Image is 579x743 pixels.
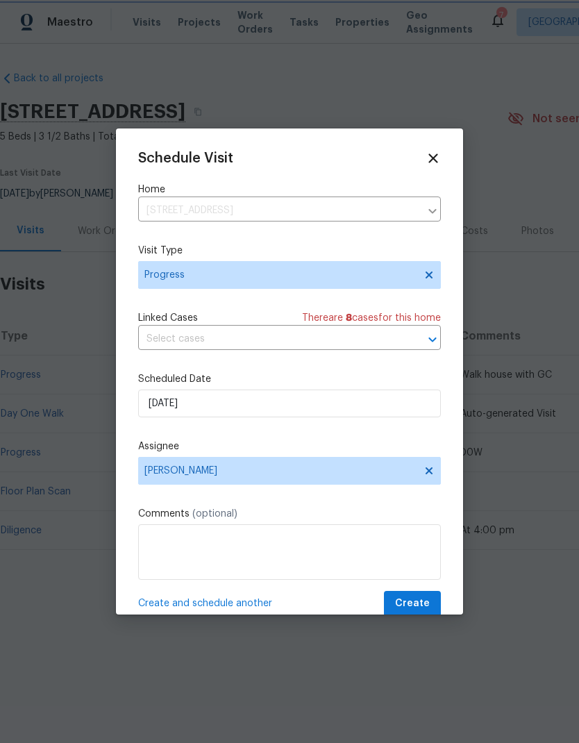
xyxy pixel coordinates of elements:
label: Scheduled Date [138,372,441,386]
label: Home [138,183,441,197]
span: Create and schedule another [138,596,272,610]
span: (optional) [192,509,237,519]
input: Select cases [138,328,402,350]
input: Enter in an address [138,200,420,222]
input: M/D/YYYY [138,390,441,417]
label: Comments [138,507,441,521]
span: Linked Cases [138,311,198,325]
label: Visit Type [138,244,441,258]
button: Create [384,591,441,617]
span: Schedule Visit [138,151,233,165]
span: There are case s for this home [302,311,441,325]
span: Progress [144,268,414,282]
label: Assignee [138,440,441,453]
span: Close [426,151,441,166]
span: 8 [346,313,352,323]
span: [PERSON_NAME] [144,465,417,476]
span: Create [395,595,430,612]
button: Open [423,330,442,349]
